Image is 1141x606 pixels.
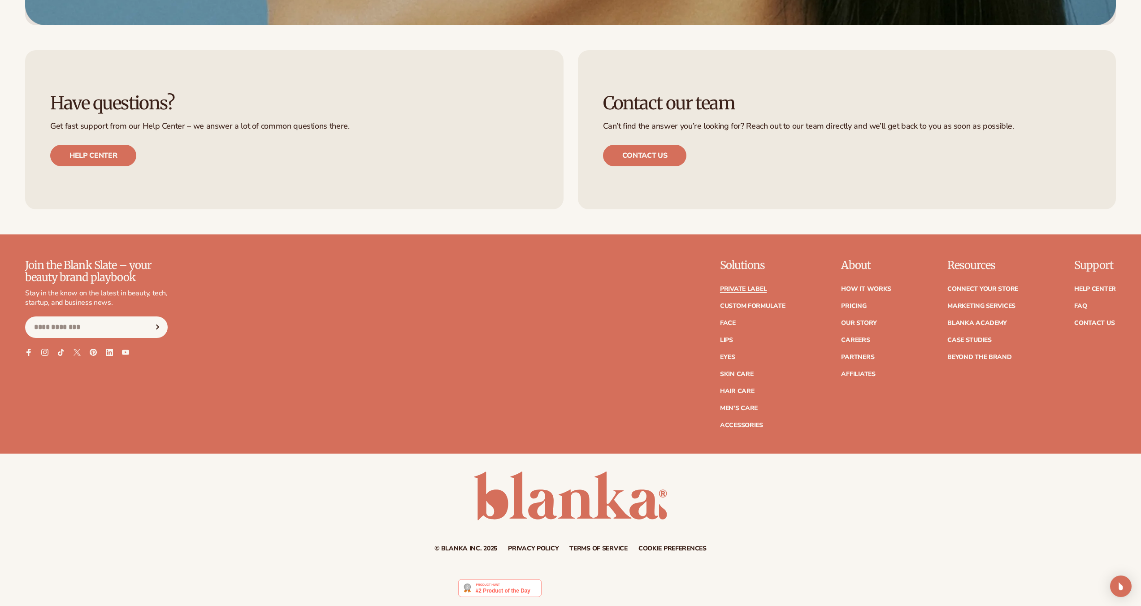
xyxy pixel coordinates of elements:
[841,371,875,377] a: Affiliates
[720,371,753,377] a: Skin Care
[458,579,541,597] img: Blanka - Start a beauty or cosmetic line in under 5 minutes | Product Hunt
[841,320,876,326] a: Our Story
[720,388,754,394] a: Hair Care
[603,122,1091,131] p: Can’t find the answer you’re looking for? Reach out to our team directly and we’ll get back to yo...
[841,260,891,271] p: About
[50,145,136,166] a: Help center
[50,122,538,131] p: Get fast support from our Help Center – we answer a lot of common questions there.
[841,286,891,292] a: How It Works
[720,405,758,411] a: Men's Care
[434,544,497,553] small: © Blanka Inc. 2025
[720,320,736,326] a: Face
[603,145,687,166] a: Contact us
[947,260,1018,271] p: Resources
[25,289,168,307] p: Stay in the know on the latest in beauty, tech, startup, and business news.
[569,545,628,552] a: Terms of service
[720,286,767,292] a: Private label
[25,260,168,283] p: Join the Blank Slate – your beauty brand playbook
[841,303,866,309] a: Pricing
[1074,260,1116,271] p: Support
[1074,303,1087,309] a: FAQ
[720,422,763,429] a: Accessories
[508,545,559,552] a: Privacy policy
[603,93,1091,113] h3: Contact our team
[720,260,785,271] p: Solutions
[638,545,707,552] a: Cookie preferences
[148,316,167,338] button: Subscribe
[720,354,735,360] a: Eyes
[1074,286,1116,292] a: Help Center
[947,337,992,343] a: Case Studies
[1074,320,1115,326] a: Contact Us
[1110,576,1132,597] div: Open Intercom Messenger
[50,93,538,113] h3: Have questions?
[947,286,1018,292] a: Connect your store
[548,579,683,602] iframe: Customer reviews powered by Trustpilot
[841,354,874,360] a: Partners
[947,354,1012,360] a: Beyond the brand
[720,337,733,343] a: Lips
[947,320,1007,326] a: Blanka Academy
[720,303,785,309] a: Custom formulate
[947,303,1015,309] a: Marketing services
[841,337,870,343] a: Careers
